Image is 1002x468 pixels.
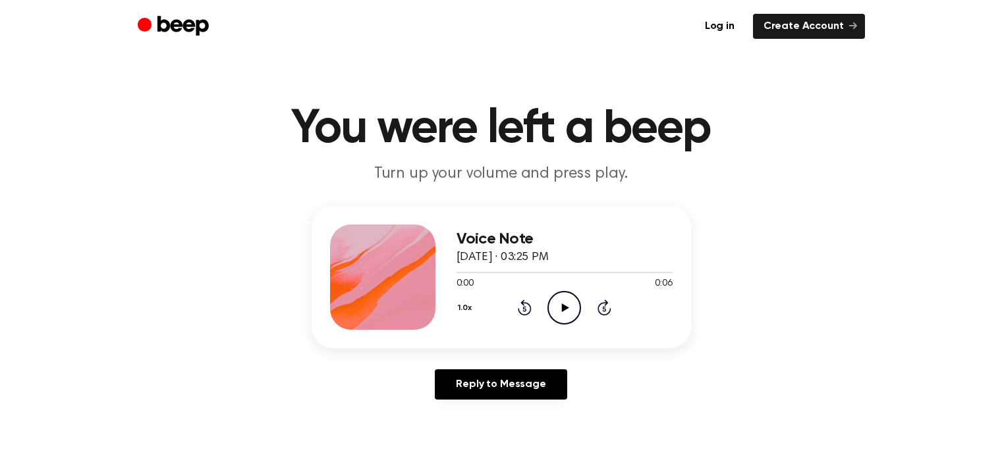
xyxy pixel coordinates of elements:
span: [DATE] · 03:25 PM [457,251,549,263]
h1: You were left a beep [164,105,839,153]
button: 1.0x [457,297,477,319]
a: Create Account [753,14,865,39]
a: Beep [138,14,212,39]
span: 0:00 [457,277,474,291]
span: 0:06 [655,277,672,291]
a: Reply to Message [435,369,567,400]
a: Log in [694,14,745,39]
p: Turn up your volume and press play. [248,163,754,185]
h3: Voice Note [457,230,673,248]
